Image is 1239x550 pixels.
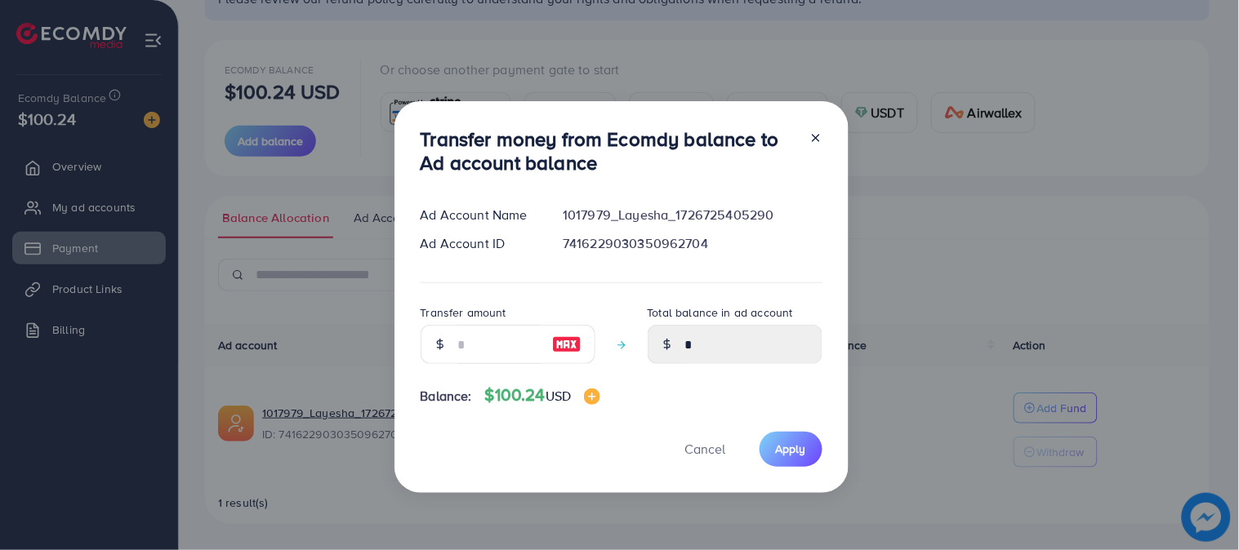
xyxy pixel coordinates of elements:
[550,234,835,253] div: 7416229030350962704
[421,387,472,406] span: Balance:
[665,432,747,467] button: Cancel
[584,388,600,405] img: image
[421,127,796,175] h3: Transfer money from Ecomdy balance to Ad account balance
[760,432,822,467] button: Apply
[421,304,506,321] label: Transfer amount
[485,385,601,406] h4: $100.24
[552,335,582,354] img: image
[648,304,793,321] label: Total balance in ad account
[550,206,835,224] div: 1017979_Layesha_1726725405290
[408,234,550,253] div: Ad Account ID
[546,387,571,405] span: USD
[408,206,550,224] div: Ad Account Name
[685,440,726,458] span: Cancel
[776,441,806,457] span: Apply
